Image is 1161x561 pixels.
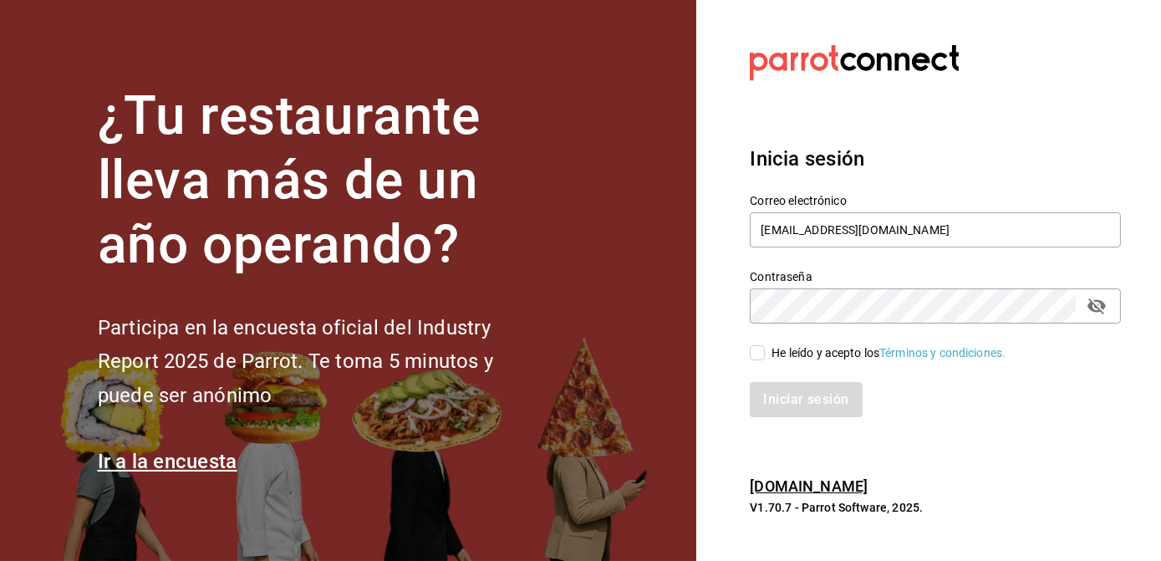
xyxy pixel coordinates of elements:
h1: ¿Tu restaurante lleva más de un año operando? [98,84,549,277]
button: passwordField [1082,292,1111,320]
label: Correo electrónico [750,196,1121,207]
a: Términos y condiciones. [879,346,1006,360]
h2: Participa en la encuesta oficial del Industry Report 2025 de Parrot. Te toma 5 minutos y puede se... [98,311,549,413]
p: V1.70.7 - Parrot Software, 2025. [750,499,1121,516]
input: Ingresa tu correo electrónico [750,212,1121,247]
a: Ir a la encuesta [98,450,237,473]
h3: Inicia sesión [750,144,1121,174]
div: He leído y acepto los [771,344,1006,362]
label: Contraseña [750,272,1121,283]
a: [DOMAIN_NAME] [750,477,868,495]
